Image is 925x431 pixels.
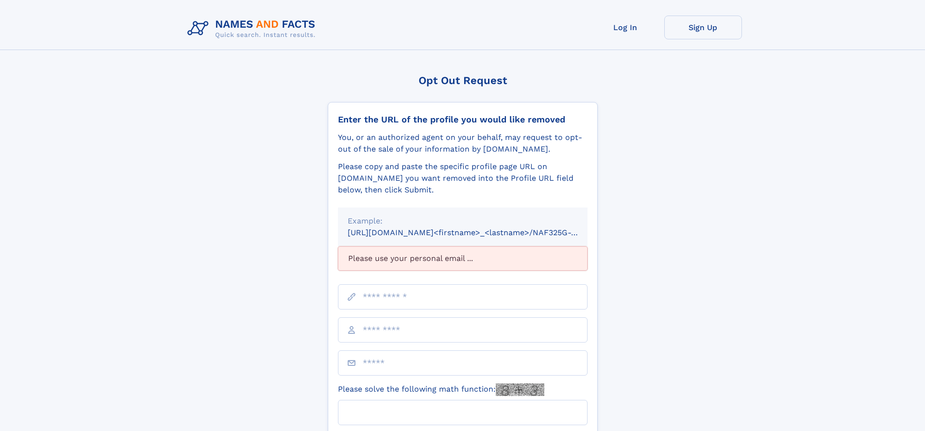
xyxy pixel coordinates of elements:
small: [URL][DOMAIN_NAME]<firstname>_<lastname>/NAF325G-xxxxxxxx [348,228,606,237]
label: Please solve the following math function: [338,383,544,396]
a: Sign Up [664,16,742,39]
div: Enter the URL of the profile you would like removed [338,114,588,125]
div: Please copy and paste the specific profile page URL on [DOMAIN_NAME] you want removed into the Pr... [338,161,588,196]
a: Log In [587,16,664,39]
div: Please use your personal email ... [338,246,588,271]
div: You, or an authorized agent on your behalf, may request to opt-out of the sale of your informatio... [338,132,588,155]
div: Opt Out Request [328,74,598,86]
div: Example: [348,215,578,227]
img: Logo Names and Facts [184,16,323,42]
